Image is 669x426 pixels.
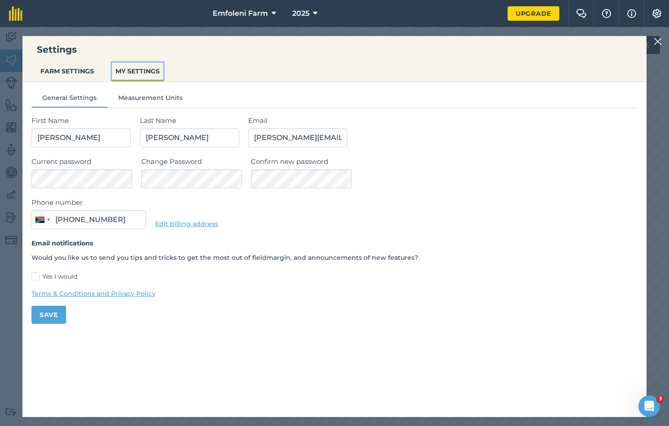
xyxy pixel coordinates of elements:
[31,197,146,208] label: Phone number
[22,43,647,56] h3: Settings
[601,9,612,18] img: A question mark icon
[31,238,638,248] h4: Email notifications
[213,8,268,19] span: Emfoleni Farm
[651,9,662,18] img: A cog icon
[627,8,636,19] img: svg+xml;base64,PHN2ZyB4bWxucz0iaHR0cDovL3d3dy53My5vcmcvMjAwMC9zdmciIHdpZHRoPSIxNyIgaGVpZ2h0PSIxNy...
[155,220,218,228] a: Edit billing address
[576,9,587,18] img: Two speech bubbles overlapping with the left bubble in the forefront
[31,272,638,281] label: Yes I would
[112,63,163,80] button: MY SETTINGS
[638,395,660,417] iframe: Intercom live chat
[107,93,193,106] button: Measurement Units
[31,156,132,167] label: Current password
[292,8,309,19] span: 2025
[31,253,638,263] p: Would you like us to send you tips and tricks to get the most out of fieldmargin, and announcemen...
[657,395,664,403] span: 3
[140,115,239,126] label: Last Name
[654,36,662,47] img: svg+xml;base64,PHN2ZyB4bWxucz0iaHR0cDovL3d3dy53My5vcmcvMjAwMC9zdmciIHdpZHRoPSIyMiIgaGVpZ2h0PSIzMC...
[31,93,107,106] button: General Settings
[251,156,638,167] label: Confirm new password
[141,156,242,167] label: Change Password
[37,63,98,80] button: FARM SETTINGS
[248,115,638,126] label: Email
[31,289,638,299] a: Terms & Conditions and Privacy Policy
[9,6,22,21] img: fieldmargin Logo
[31,306,66,324] button: Save
[32,211,53,229] button: Selected country
[508,6,559,21] a: Upgrade
[31,115,131,126] label: First Name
